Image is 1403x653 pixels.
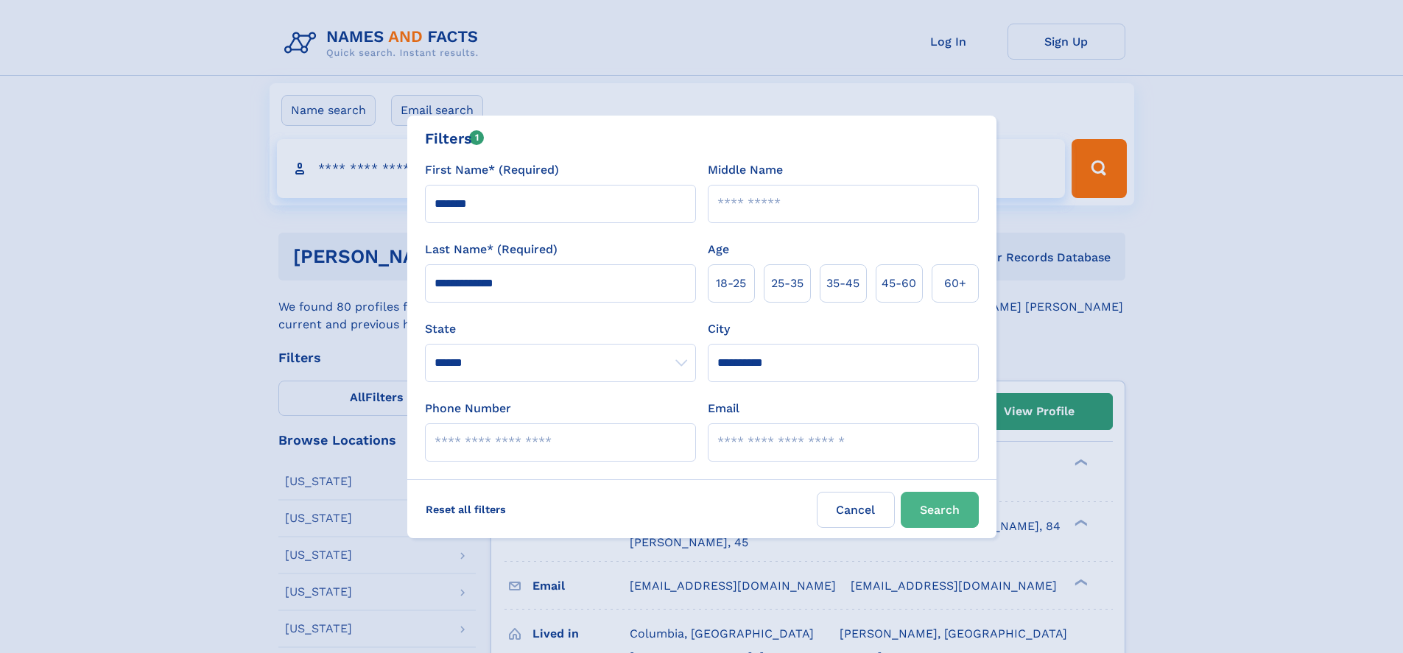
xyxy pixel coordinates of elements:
label: Middle Name [708,161,783,179]
span: 35‑45 [826,275,859,292]
label: Age [708,241,729,258]
label: Cancel [817,492,895,528]
label: Reset all filters [416,492,516,527]
label: City [708,320,730,338]
span: 45‑60 [882,275,916,292]
label: Phone Number [425,400,511,417]
label: Email [708,400,739,417]
label: Last Name* (Required) [425,241,558,258]
label: State [425,320,696,338]
label: First Name* (Required) [425,161,559,179]
button: Search [901,492,979,528]
div: Filters [425,127,485,149]
span: 18‑25 [716,275,746,292]
span: 60+ [944,275,966,292]
span: 25‑35 [771,275,804,292]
